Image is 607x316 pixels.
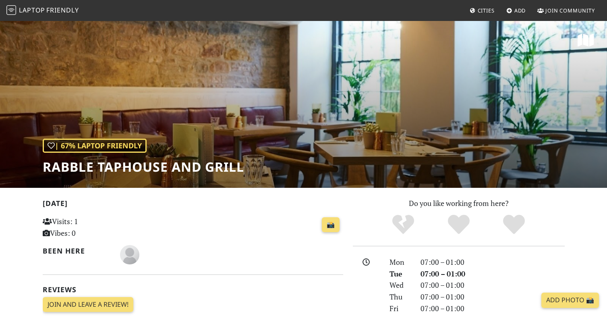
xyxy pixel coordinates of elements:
div: 07:00 – 01:00 [416,291,570,303]
div: No [375,214,431,236]
div: 07:00 – 01:00 [416,303,570,314]
a: LaptopFriendly LaptopFriendly [6,4,79,18]
a: Add Photo 📸 [541,293,599,308]
span: Friendly [46,6,79,15]
span: Laptop [19,6,45,15]
a: Join and leave a review! [43,297,133,312]
img: LaptopFriendly [6,5,16,15]
h1: Rabble Taphouse and Grill [43,159,244,175]
p: Visits: 1 Vibes: 0 [43,216,137,239]
div: Wed [385,279,415,291]
div: 07:00 – 01:00 [416,279,570,291]
div: Yes [431,214,487,236]
span: Pim Schutman [120,249,139,259]
h2: Reviews [43,285,343,294]
a: Cities [466,3,498,18]
div: | 67% Laptop Friendly [43,139,147,153]
a: Join Community [534,3,598,18]
p: Do you like working from here? [353,197,565,209]
div: Fri [385,303,415,314]
span: Join Community [545,7,595,14]
div: Definitely! [486,214,542,236]
span: Cities [478,7,495,14]
span: Add [514,7,526,14]
img: blank-535327c66bd565773addf3077783bbfce4b00ec00e9fd257753287c682c7fa38.png [120,245,139,264]
a: Add [503,3,529,18]
h2: [DATE] [43,199,343,211]
a: 📸 [322,217,340,233]
div: 07:00 – 01:00 [416,268,570,280]
h2: Been here [43,247,111,255]
div: 07:00 – 01:00 [416,256,570,268]
div: Thu [385,291,415,303]
div: Mon [385,256,415,268]
div: Tue [385,268,415,280]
